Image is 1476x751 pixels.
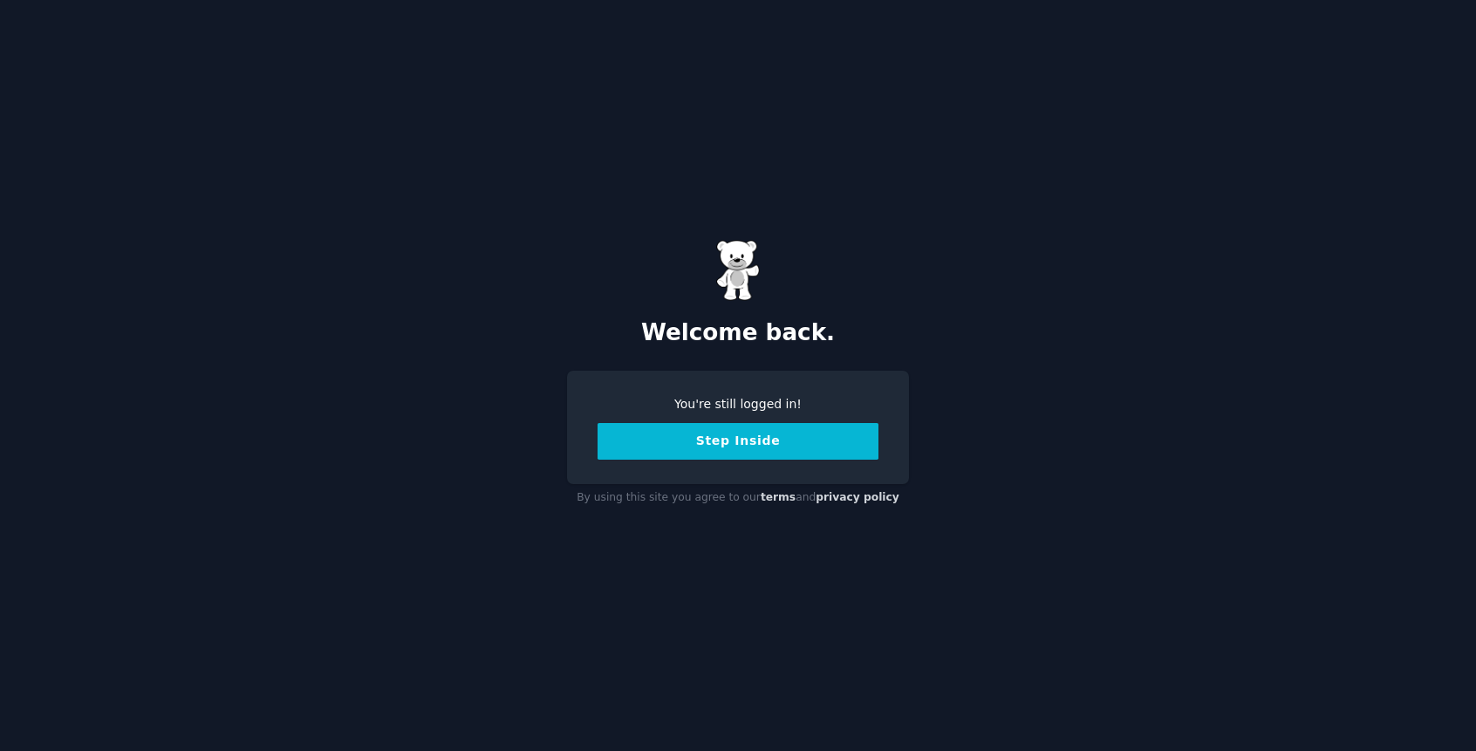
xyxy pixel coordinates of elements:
a: privacy policy [816,491,899,503]
div: By using this site you agree to our and [567,484,909,512]
button: Step Inside [598,423,878,460]
a: terms [761,491,796,503]
a: Step Inside [598,434,878,447]
h2: Welcome back. [567,319,909,347]
div: You're still logged in! [598,395,878,413]
img: Gummy Bear [716,240,760,301]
